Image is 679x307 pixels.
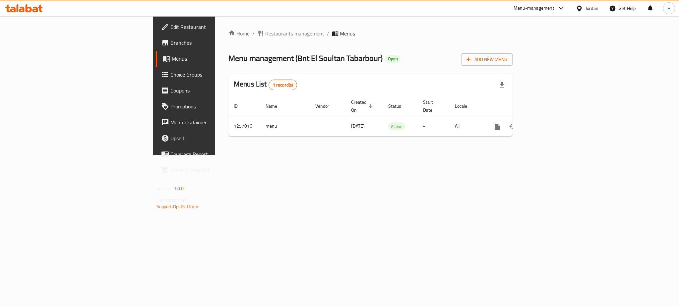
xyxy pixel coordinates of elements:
span: Menus [172,55,261,63]
span: ID [234,102,246,110]
a: Coupons [156,83,267,98]
div: Open [385,55,401,63]
button: Change Status [505,118,521,134]
span: Start Date [423,98,442,114]
td: menu [260,116,310,136]
a: Choice Groups [156,67,267,83]
span: Promotions [170,102,261,110]
a: Restaurants management [257,30,324,37]
span: 1 record(s) [269,82,297,88]
button: more [489,118,505,134]
a: Branches [156,35,267,51]
button: Add New Menu [461,53,513,66]
span: [DATE] [351,122,365,130]
span: Choice Groups [170,71,261,79]
th: Actions [484,96,558,116]
table: enhanced table [228,96,558,137]
td: All [450,116,484,136]
span: Upsell [170,134,261,142]
span: Coverage Report [170,150,261,158]
a: Promotions [156,98,267,114]
span: Add New Menu [466,55,507,64]
nav: breadcrumb [228,30,513,37]
span: Branches [170,39,261,47]
a: Menus [156,51,267,67]
a: Coverage Report [156,146,267,162]
span: Name [266,102,286,110]
a: Upsell [156,130,267,146]
span: Get support on: [156,196,187,204]
div: Menu-management [514,4,554,12]
span: Version: [156,184,173,193]
span: Edit Restaurant [170,23,261,31]
a: Support.OpsPlatform [156,202,199,211]
td: - [418,116,450,136]
span: Open [385,56,401,62]
span: Menu management ( Bnt El Soultan Tabarbour ) [228,51,383,66]
span: Menus [340,30,355,37]
span: Coupons [170,87,261,94]
span: 1.0.0 [174,184,184,193]
a: Edit Restaurant [156,19,267,35]
a: Menu disclaimer [156,114,267,130]
a: Grocery Checklist [156,162,267,178]
span: Created On [351,98,375,114]
span: Grocery Checklist [170,166,261,174]
div: Active [388,122,405,130]
div: Export file [494,77,510,93]
span: Locale [455,102,476,110]
li: / [327,30,329,37]
span: H [667,5,670,12]
span: Status [388,102,410,110]
h2: Menus List [234,79,297,90]
span: Active [388,123,405,130]
div: Total records count [269,80,297,90]
span: Menu disclaimer [170,118,261,126]
span: Restaurants management [265,30,324,37]
span: Vendor [315,102,338,110]
div: Jordan [586,5,598,12]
